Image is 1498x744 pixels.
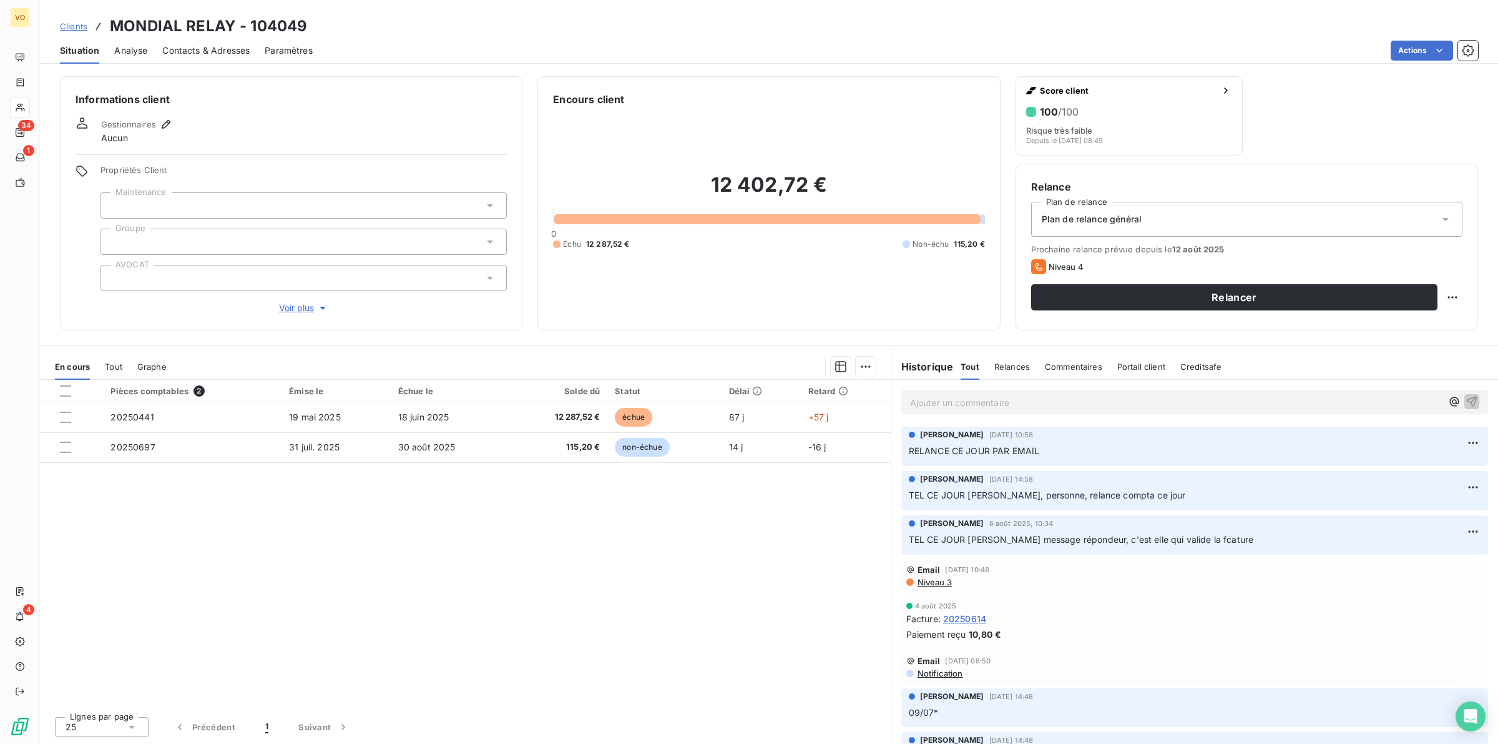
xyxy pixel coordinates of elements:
button: Précédent [159,714,250,740]
span: RELANCE CE JOUR PAR EMAIL [909,445,1040,456]
span: Relances [994,362,1030,372]
button: 1 [250,714,283,740]
span: 30 août 2025 [398,442,456,452]
span: Contacts & Adresses [162,44,250,57]
span: [PERSON_NAME] [920,691,984,702]
input: Ajouter une valeur [111,236,121,247]
button: Suivant [283,714,365,740]
span: -16 j [808,442,826,452]
a: 1 [10,147,29,167]
span: Analyse [114,44,147,57]
h2: 12 402,72 € [553,172,984,210]
div: Échue le [398,386,502,396]
span: Commentaires [1045,362,1102,372]
span: Non-échu [913,239,949,250]
span: Portail client [1117,362,1165,372]
span: Depuis le [DATE] 08:49 [1026,137,1103,144]
div: Pièces comptables [110,385,274,397]
span: non-échue [615,438,669,457]
span: Clients [60,21,87,31]
div: Émise le [289,386,383,396]
span: Graphe [137,362,167,372]
span: 2 [193,385,205,397]
span: Creditsafe [1180,362,1222,372]
h6: Encours client [553,92,624,107]
span: 115,20 € [954,239,984,250]
span: 12 août 2025 [1172,244,1225,254]
span: [PERSON_NAME] [920,518,984,529]
div: Statut [615,386,713,396]
span: Tout [105,362,122,372]
span: Propriétés Client [100,165,507,182]
span: 31 juil. 2025 [289,442,340,452]
div: Retard [808,386,883,396]
span: 12 287,52 € [586,239,630,250]
span: 19 mai 2025 [289,412,341,422]
h6: Historique [891,359,954,374]
span: Tout [961,362,979,372]
span: 87 j [729,412,745,422]
span: 14 j [729,442,743,452]
div: Open Intercom Messenger [1456,702,1486,732]
span: 20250441 [110,412,154,422]
button: Voir plus [100,301,507,315]
span: Voir plus [279,302,329,314]
span: [DATE] 14:58 [989,475,1034,483]
span: 115,20 € [516,441,600,454]
span: Plan de relance général [1042,213,1142,226]
span: [PERSON_NAME] [920,474,984,485]
h6: 100 [1040,106,1079,118]
span: 09/07* [909,707,939,718]
button: Score client100/100Risque très faibleDepuis le [DATE] 08:49 [1016,76,1243,156]
span: TEL CE JOUR [PERSON_NAME] message répondeur, c'est elle qui valide la fcature [909,534,1254,545]
span: Niveau 3 [916,577,952,587]
span: 18 juin 2025 [398,412,449,422]
span: 1 [265,721,268,733]
span: Gestionnaires [101,119,156,129]
span: TEL CE JOUR [PERSON_NAME], personne, relance compta ce jour [909,490,1186,500]
a: Clients [60,20,87,32]
span: Score client [1040,86,1217,96]
span: Niveau 4 [1049,262,1084,272]
span: 4 [23,604,34,615]
span: En cours [55,362,90,372]
span: 0 [551,229,556,239]
h6: Relance [1031,179,1462,194]
span: Échu [563,239,581,250]
span: [DATE] 10:48 [945,566,989,573]
span: 6 août 2025, 10:34 [989,520,1054,527]
span: Paiement reçu [906,628,966,641]
span: [DATE] 08:50 [945,657,991,665]
span: Notification [916,668,963,678]
span: Situation [60,44,99,57]
span: [DATE] 14:48 [989,737,1034,744]
button: Relancer [1031,284,1437,310]
span: Email [918,656,941,666]
a: 34 [10,122,29,142]
div: VO [10,7,30,27]
span: 10,80 € [969,628,1001,641]
input: Ajouter une valeur [111,272,121,284]
span: +57 j [808,412,829,422]
span: Prochaine relance prévue depuis le [1031,244,1462,254]
span: 20250697 [110,442,155,452]
span: échue [615,408,652,427]
input: Ajouter une valeur [111,200,121,211]
span: Paramètres [265,44,313,57]
div: Solde dû [516,386,600,396]
span: 25 [66,721,76,733]
span: Facture : [906,612,941,625]
span: [DATE] 10:58 [989,431,1034,439]
span: Aucun [101,132,128,144]
h3: MONDIAL RELAY - 104049 [110,15,307,37]
button: Actions [1391,41,1453,61]
span: 1 [23,145,34,156]
span: 20250614 [943,612,986,625]
span: 12 287,52 € [516,411,600,424]
span: /100 [1058,106,1079,118]
img: Logo LeanPay [10,717,30,737]
span: 4 août 2025 [915,602,957,610]
span: [DATE] 14:48 [989,693,1034,700]
div: Délai [729,386,793,396]
span: Email [918,565,941,575]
